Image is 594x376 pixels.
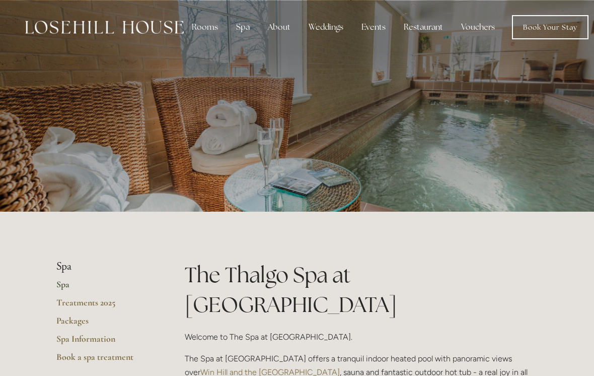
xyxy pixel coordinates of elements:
[396,17,451,37] div: Restaurant
[453,17,503,37] a: Vouchers
[228,17,258,37] div: Spa
[512,15,588,39] a: Book Your Stay
[301,17,351,37] div: Weddings
[56,297,153,315] a: Treatments 2025
[353,17,394,37] div: Events
[25,21,184,34] img: Losehill House
[56,279,153,297] a: Spa
[56,260,153,273] li: Spa
[184,17,226,37] div: Rooms
[185,330,538,344] p: Welcome to The Spa at [GEOGRAPHIC_DATA].
[260,17,299,37] div: About
[56,315,153,333] a: Packages
[56,333,153,351] a: Spa Information
[56,351,153,369] a: Book a spa treatment
[185,260,538,320] h1: The Thalgo Spa at [GEOGRAPHIC_DATA]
